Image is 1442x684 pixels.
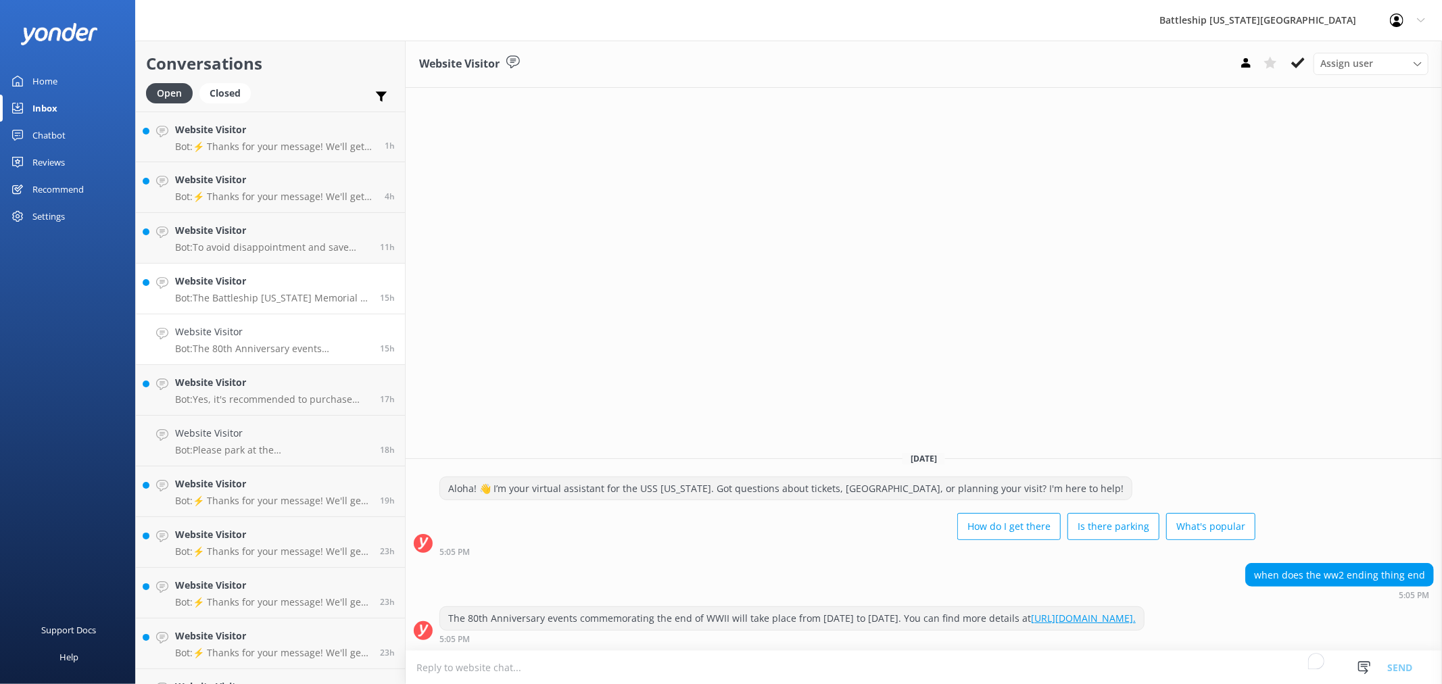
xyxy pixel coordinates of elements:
h4: Website Visitor [175,223,370,238]
div: Open [146,83,193,103]
p: Bot: ⚡ Thanks for your message! We'll get back to you as soon as we can. In the meantime, feel fr... [175,596,370,608]
span: Sep 02 2025 05:14pm (UTC -10:00) Pacific/Honolulu [380,292,395,303]
button: Is there parking [1067,513,1159,540]
div: Reviews [32,149,65,176]
p: Bot: ⚡ Thanks for your message! We'll get back to you as soon as we can. In the meantime, feel fr... [175,495,370,507]
button: How do I get there [957,513,1061,540]
span: Sep 02 2025 09:00pm (UTC -10:00) Pacific/Honolulu [380,241,395,253]
div: Chatbot [32,122,66,149]
strong: 5:05 PM [439,548,470,556]
a: Website VisitorBot:Yes, it's recommended to purchase tickets in advance. You can check availabili... [136,365,405,416]
h4: Website Visitor [175,527,370,542]
div: Aloha! 👋 I’m your virtual assistant for the USS [US_STATE]. Got questions about tickets, [GEOGRAP... [440,477,1132,500]
a: Website VisitorBot:⚡ Thanks for your message! We'll get back to you as soon as we can. In the mea... [136,618,405,669]
div: The 80th Anniversary events commemorating the end of WWII will take place from [DATE] to [DATE]. ... [440,607,1144,630]
span: Sep 02 2025 02:01pm (UTC -10:00) Pacific/Honolulu [380,444,395,456]
h4: Website Visitor [175,122,375,137]
div: Closed [199,83,251,103]
a: Website VisitorBot:⚡ Thanks for your message! We'll get back to you as soon as we can. In the mea... [136,466,405,517]
a: Website VisitorBot:⚡ Thanks for your message! We'll get back to you as soon as we can. In the mea... [136,568,405,618]
a: Open [146,85,199,100]
a: Website VisitorBot:⚡ Thanks for your message! We'll get back to you as soon as we can. In the mea... [136,112,405,162]
h3: Website Visitor [419,55,500,73]
h4: Website Visitor [175,477,370,491]
div: Sep 02 2025 05:05pm (UTC -10:00) Pacific/Honolulu [1245,590,1434,600]
div: Sep 02 2025 05:05pm (UTC -10:00) Pacific/Honolulu [439,634,1145,643]
h4: Website Visitor [175,578,370,593]
div: Assign User [1314,53,1428,74]
a: Website VisitorBot:The 80th Anniversary events commemorating the end of WWII will take place from... [136,314,405,365]
a: Website VisitorBot:To avoid disappointment and save time, it's highly recommended to reserve tick... [136,213,405,264]
div: Settings [32,203,65,230]
span: [DATE] [903,453,945,464]
div: Home [32,68,57,95]
p: Bot: Please park at the [GEOGRAPHIC_DATA] parking lot, which has a fee of $7, and then take the s... [175,444,370,456]
h4: Website Visitor [175,274,370,289]
button: What's popular [1166,513,1255,540]
div: Support Docs [42,616,97,643]
img: yonder-white-logo.png [20,23,98,45]
h4: Website Visitor [175,629,370,643]
h4: Website Visitor [175,426,370,441]
a: Closed [199,85,258,100]
span: Sep 03 2025 07:06am (UTC -10:00) Pacific/Honolulu [385,140,395,151]
div: Inbox [32,95,57,122]
span: Sep 03 2025 04:13am (UTC -10:00) Pacific/Honolulu [385,191,395,202]
p: Bot: ⚡ Thanks for your message! We'll get back to you as soon as we can. In the meantime, feel fr... [175,545,370,558]
p: Bot: ⚡ Thanks for your message! We'll get back to you as soon as we can. In the meantime, feel fr... [175,647,370,659]
p: Bot: To avoid disappointment and save time, it's highly recommended to reserve tickets or tours t... [175,241,370,253]
p: Bot: Yes, it's recommended to purchase tickets in advance. You can check availability and purchas... [175,393,370,406]
a: Website VisitorBot:⚡ Thanks for your message! We'll get back to you as soon as we can. In the mea... [136,517,405,568]
textarea: To enrich screen reader interactions, please activate Accessibility in Grammarly extension settings [406,651,1442,684]
div: Help [59,643,78,670]
span: Sep 02 2025 08:50am (UTC -10:00) Pacific/Honolulu [380,596,395,608]
div: Sep 02 2025 05:05pm (UTC -10:00) Pacific/Honolulu [439,547,1255,556]
a: Website VisitorBot:Please park at the [GEOGRAPHIC_DATA] parking lot, which has a fee of $7, and t... [136,416,405,466]
span: Sep 02 2025 01:07pm (UTC -10:00) Pacific/Honolulu [380,495,395,506]
span: Sep 02 2025 08:49am (UTC -10:00) Pacific/Honolulu [380,647,395,658]
a: Website VisitorBot:The Battleship [US_STATE] Memorial is located on an active U.S. Navy base and ... [136,264,405,314]
a: [URL][DOMAIN_NAME]. [1031,612,1136,625]
p: Bot: The Battleship [US_STATE] Memorial is located on an active U.S. Navy base and can be accesse... [175,292,370,304]
p: Bot: ⚡ Thanks for your message! We'll get back to you as soon as we can. In the meantime, feel fr... [175,191,375,203]
p: Bot: ⚡ Thanks for your message! We'll get back to you as soon as we can. In the meantime, feel fr... [175,141,375,153]
div: when does the ww2 ending thing end [1246,564,1433,587]
div: Recommend [32,176,84,203]
a: Website VisitorBot:⚡ Thanks for your message! We'll get back to you as soon as we can. In the mea... [136,162,405,213]
strong: 5:05 PM [1399,591,1429,600]
strong: 5:05 PM [439,635,470,643]
span: Sep 02 2025 08:53am (UTC -10:00) Pacific/Honolulu [380,545,395,557]
span: Sep 02 2025 02:27pm (UTC -10:00) Pacific/Honolulu [380,393,395,405]
span: Sep 02 2025 05:05pm (UTC -10:00) Pacific/Honolulu [380,343,395,354]
h4: Website Visitor [175,324,370,339]
h2: Conversations [146,51,395,76]
h4: Website Visitor [175,172,375,187]
p: Bot: The 80th Anniversary events commemorating the end of WWII will take place from [DATE] to [DA... [175,343,370,355]
h4: Website Visitor [175,375,370,390]
span: Assign user [1320,56,1373,71]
